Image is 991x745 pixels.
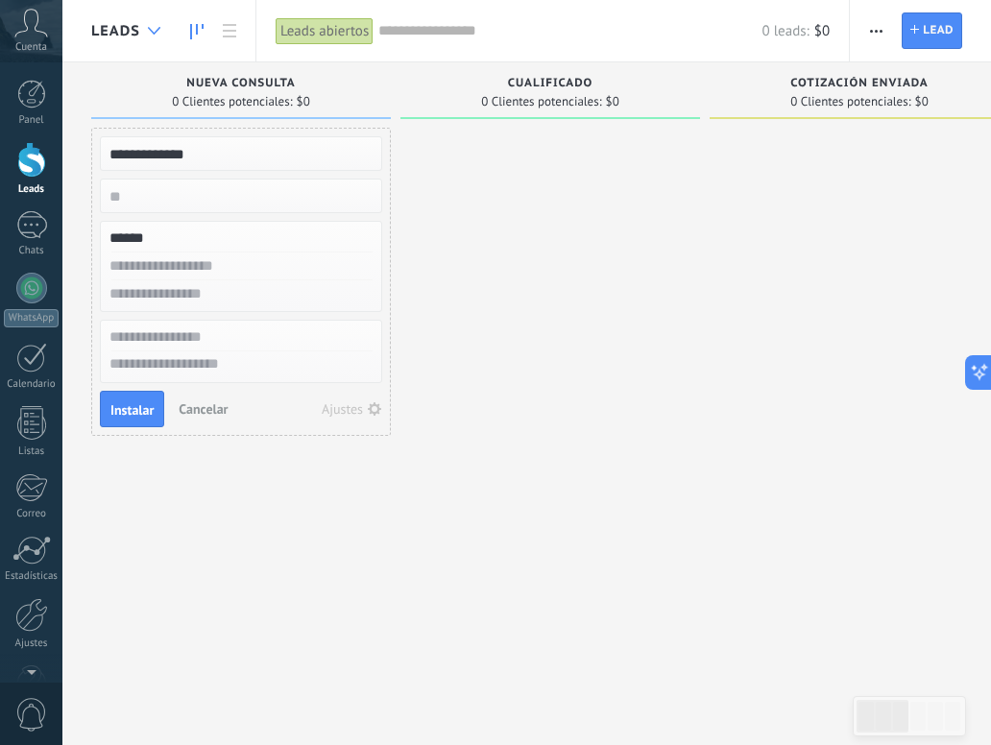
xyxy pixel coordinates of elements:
[762,22,810,40] span: 0 leads:
[4,445,60,458] div: Listas
[213,12,246,50] a: Lista
[814,22,830,40] span: $0
[790,96,910,108] span: 0 Clientes potenciales:
[923,13,954,48] span: Lead
[4,114,60,127] div: Panel
[276,17,374,45] div: Leads abiertos
[172,96,292,108] span: 0 Clientes potenciales:
[100,391,164,427] button: Instalar
[171,395,235,423] button: Cancelar
[181,12,213,50] a: Leads
[481,96,601,108] span: 0 Clientes potenciales:
[410,77,690,93] div: Cualificado
[4,637,60,650] div: Ajustes
[4,570,60,583] div: Estadísticas
[606,96,619,108] span: $0
[4,508,60,520] div: Correo
[508,77,593,90] span: Cualificado
[15,41,47,54] span: Cuenta
[186,77,295,90] span: Nueva consulta
[4,245,60,257] div: Chats
[862,12,890,49] button: Más
[297,96,310,108] span: $0
[322,402,363,416] div: Ajustes
[179,400,228,418] span: Cancelar
[4,309,59,327] div: WhatsApp
[91,22,140,40] span: Leads
[915,96,929,108] span: $0
[315,396,389,422] button: Ajustes
[790,77,929,90] span: Cotización enviada
[902,12,962,49] a: Lead
[4,183,60,196] div: Leads
[101,77,381,93] div: Nueva consulta
[4,378,60,391] div: Calendario
[110,403,154,417] span: Instalar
